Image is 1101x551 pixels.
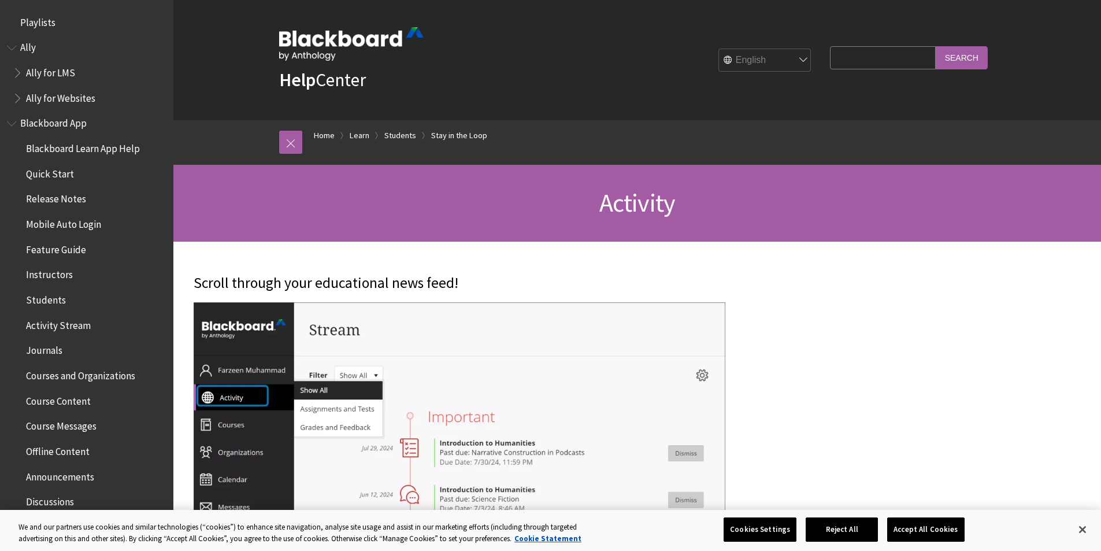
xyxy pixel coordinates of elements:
a: HelpCenter [279,68,366,91]
span: Course Content [26,391,91,407]
button: Close [1070,517,1095,542]
span: Release Notes [26,190,86,205]
span: Instructors [26,265,73,281]
span: Announcements [26,467,94,483]
span: Activity Stream [26,316,91,331]
a: Students [384,128,416,143]
img: Blackboard by Anthology [279,27,424,61]
span: Ally for LMS [26,63,75,79]
a: More information about your privacy, opens in a new tab [514,534,581,543]
span: Ally [20,38,36,54]
span: Activity [599,187,676,219]
button: Cookies Settings [724,517,796,542]
span: Discussions [26,492,74,508]
button: Accept All Cookies [887,517,964,542]
a: Learn [350,128,369,143]
button: Reject All [806,517,878,542]
select: Site Language Selector [719,49,811,72]
strong: Help [279,68,316,91]
span: Students [26,290,66,306]
nav: Book outline for Anthology Ally Help [7,38,166,108]
span: Courses and Organizations [26,366,135,382]
p: Scroll through your educational news feed! [194,273,910,294]
span: Feature Guide [26,240,86,256]
span: Quick Start [26,164,74,180]
span: Course Messages [26,417,97,432]
span: Offline Content [26,442,90,457]
a: Home [314,128,335,143]
span: Blackboard Learn App Help [26,139,140,154]
span: Playlists [20,13,55,28]
span: Mobile Auto Login [26,215,101,230]
nav: Book outline for Playlists [7,13,166,32]
span: Blackboard App [20,114,87,130]
span: Journals [26,341,62,357]
span: Ally for Websites [26,88,95,104]
input: Search [936,46,988,69]
div: We and our partners use cookies and similar technologies (“cookies”) to enhance site navigation, ... [18,522,606,544]
a: Stay in the Loop [431,128,487,143]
